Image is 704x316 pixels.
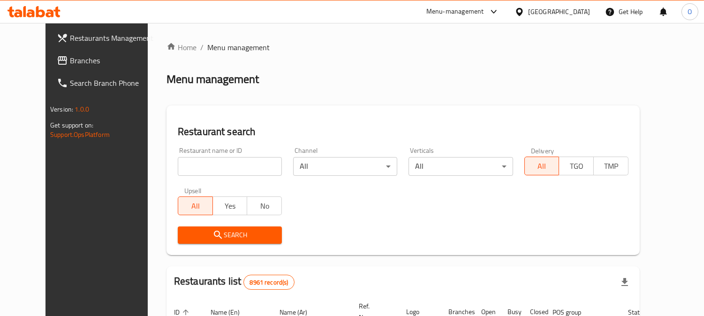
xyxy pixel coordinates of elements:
[50,128,110,141] a: Support.OpsPlatform
[524,157,560,175] button: All
[185,229,274,241] span: Search
[559,157,594,175] button: TGO
[251,199,278,213] span: No
[212,196,248,215] button: Yes
[184,187,202,194] label: Upsell
[613,271,636,293] div: Export file
[178,226,282,244] button: Search
[49,72,163,94] a: Search Branch Phone
[174,274,295,290] h2: Restaurants list
[70,77,156,89] span: Search Branch Phone
[75,103,89,115] span: 1.0.0
[178,196,213,215] button: All
[167,42,197,53] a: Home
[247,196,282,215] button: No
[178,125,628,139] h2: Restaurant search
[426,6,484,17] div: Menu-management
[598,159,625,173] span: TMP
[70,55,156,66] span: Branches
[50,119,93,131] span: Get support on:
[207,42,270,53] span: Menu management
[167,72,259,87] h2: Menu management
[70,32,156,44] span: Restaurants Management
[178,157,282,176] input: Search for restaurant name or ID..
[531,147,554,154] label: Delivery
[563,159,590,173] span: TGO
[217,199,244,213] span: Yes
[167,42,640,53] nav: breadcrumb
[182,199,209,213] span: All
[244,278,294,287] span: 8961 record(s)
[243,275,294,290] div: Total records count
[50,103,73,115] span: Version:
[409,157,513,176] div: All
[200,42,204,53] li: /
[528,7,590,17] div: [GEOGRAPHIC_DATA]
[49,49,163,72] a: Branches
[593,157,628,175] button: TMP
[529,159,556,173] span: All
[293,157,397,176] div: All
[49,27,163,49] a: Restaurants Management
[688,7,692,17] span: O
